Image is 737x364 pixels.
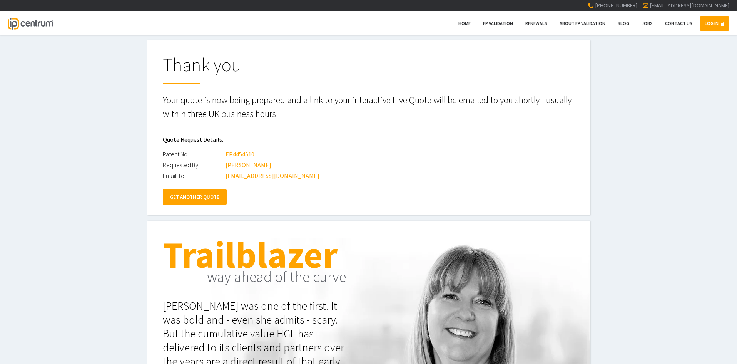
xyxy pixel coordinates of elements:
a: Jobs [637,16,658,31]
span: About EP Validation [560,20,605,26]
h1: Thank you [163,55,575,84]
a: Home [453,16,476,31]
a: EP Validation [478,16,518,31]
span: Blog [618,20,629,26]
a: Contact Us [660,16,697,31]
a: LOG IN [700,16,729,31]
h2: Quote Request Details: [163,130,575,149]
span: [PHONE_NUMBER] [595,2,637,9]
p: Your quote is now being prepared and a link to your interactive Live Quote will be emailed to you... [163,93,575,121]
a: Renewals [520,16,552,31]
div: Requested By [163,159,224,170]
span: Home [458,20,471,26]
a: Blog [613,16,634,31]
a: IP Centrum [8,11,53,35]
div: EP4454510 [226,149,254,159]
span: EP Validation [483,20,513,26]
a: [EMAIL_ADDRESS][DOMAIN_NAME] [650,2,729,9]
a: GET ANOTHER QUOTE [163,189,227,205]
div: Email To [163,170,224,181]
div: Patent No [163,149,224,159]
div: [PERSON_NAME] [226,159,271,170]
span: Renewals [525,20,547,26]
a: About EP Validation [555,16,610,31]
div: [EMAIL_ADDRESS][DOMAIN_NAME] [226,170,319,181]
span: Jobs [642,20,653,26]
span: Contact Us [665,20,692,26]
